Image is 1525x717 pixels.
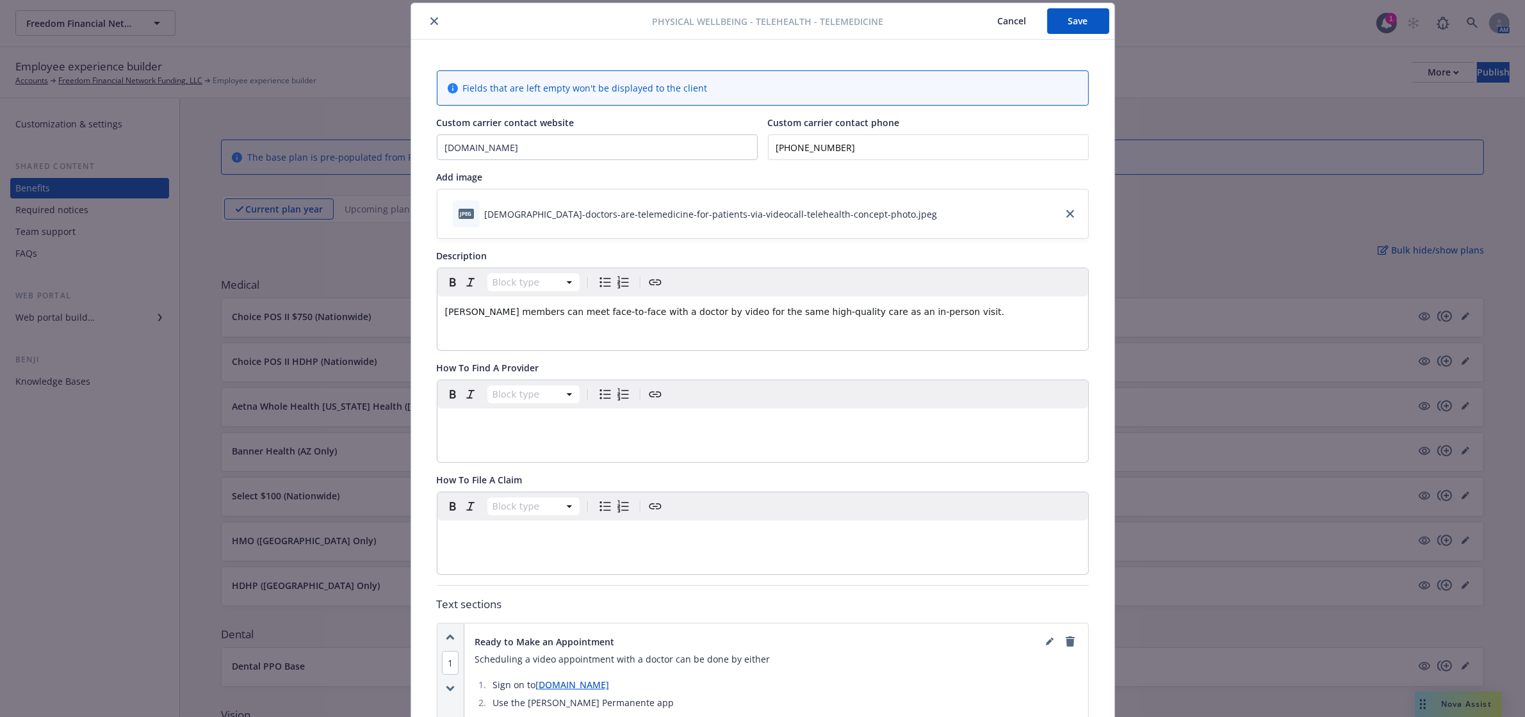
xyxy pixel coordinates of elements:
a: close [1063,206,1078,222]
span: Ready to Make an Appointment [475,635,614,649]
button: Block type [487,273,580,291]
button: Numbered list [614,497,632,515]
button: close [427,13,442,29]
span: Custom carrier contact phone [768,117,900,129]
span: How To Find A Provider [437,362,539,374]
span: Description [437,250,487,262]
button: Save [1047,8,1109,34]
button: Create link [646,497,664,515]
a: [DOMAIN_NAME] [535,679,609,691]
button: Block type [487,497,580,515]
span: Add image [437,171,483,183]
span: Fields that are left empty won't be displayed to the client [463,81,708,95]
a: editPencil [1042,634,1057,649]
div: [DEMOGRAPHIC_DATA]-doctors-are-telemedicine-for-patients-via-videocall-telehealth-concept-photo.jpeg [485,207,938,221]
span: How To File A Claim [437,474,523,486]
button: Create link [646,273,664,291]
p: Text sections [437,596,1089,613]
button: Bulleted list [596,385,614,403]
input: Add custom carrier contact website [437,135,757,159]
div: toggle group [596,385,632,403]
button: Bold [444,497,462,515]
div: editable markdown [437,408,1088,439]
button: Bold [444,273,462,291]
p: Scheduling a video appointment with a doctor can be done by either [475,652,1078,667]
button: Bulleted list [596,273,614,291]
button: download file [943,207,953,221]
input: Add custom carrier contact phone [768,134,1089,160]
li: Use the [PERSON_NAME] Permanente app [489,695,1078,711]
button: Cancel [977,8,1047,34]
span: [PERSON_NAME] members can meet face-to-face with a doctor by video for the same high-quality care... [445,307,1005,317]
span: jpeg [459,209,474,218]
button: Italic [462,497,480,515]
button: Numbered list [614,385,632,403]
button: Bold [444,385,462,403]
span: Physical Wellbeing - Telehealth - TeleMedicine [652,15,883,28]
button: Block type [487,385,580,403]
span: 1 [442,651,459,675]
button: Italic [462,273,480,291]
div: editable markdown [437,296,1088,327]
span: Custom carrier contact website [437,117,575,129]
button: 1 [442,656,459,670]
button: Create link [646,385,664,403]
li: Sign on to [489,677,1078,693]
button: Bulleted list [596,497,614,515]
button: Italic [462,385,480,403]
button: Numbered list [614,273,632,291]
a: remove [1063,634,1078,649]
div: toggle group [596,497,632,515]
div: toggle group [596,273,632,291]
div: editable markdown [437,520,1088,551]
